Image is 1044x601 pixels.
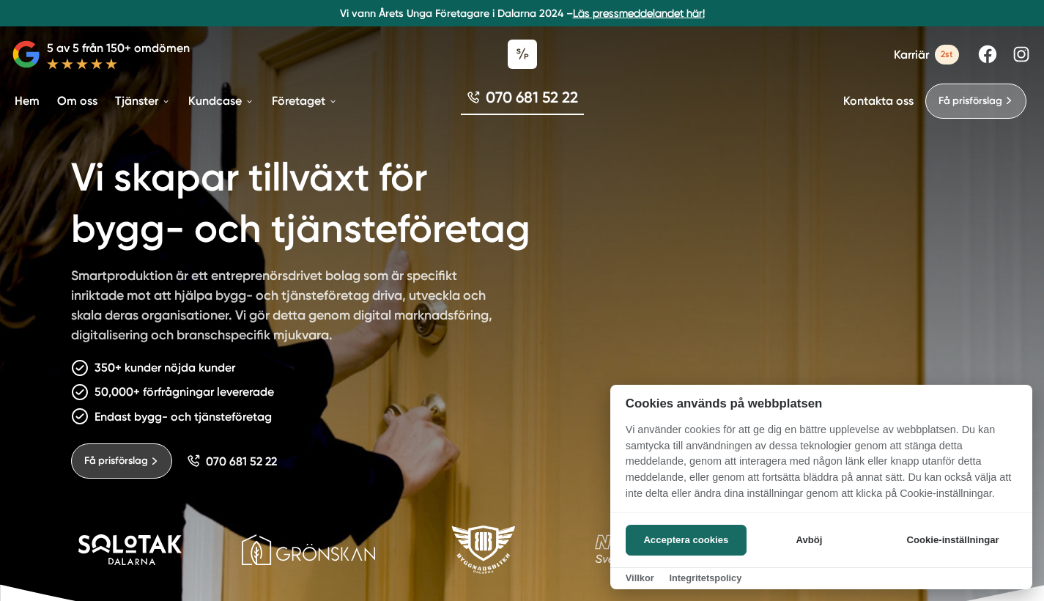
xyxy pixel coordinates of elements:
[751,525,867,556] button: Avböj
[626,572,654,583] a: Villkor
[626,525,747,556] button: Acceptera cookies
[889,525,1017,556] button: Cookie-inställningar
[610,397,1032,410] h2: Cookies används på webbplatsen
[610,422,1032,512] p: Vi använder cookies för att ge dig en bättre upplevelse av webbplatsen. Du kan samtycka till anvä...
[669,572,741,583] a: Integritetspolicy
